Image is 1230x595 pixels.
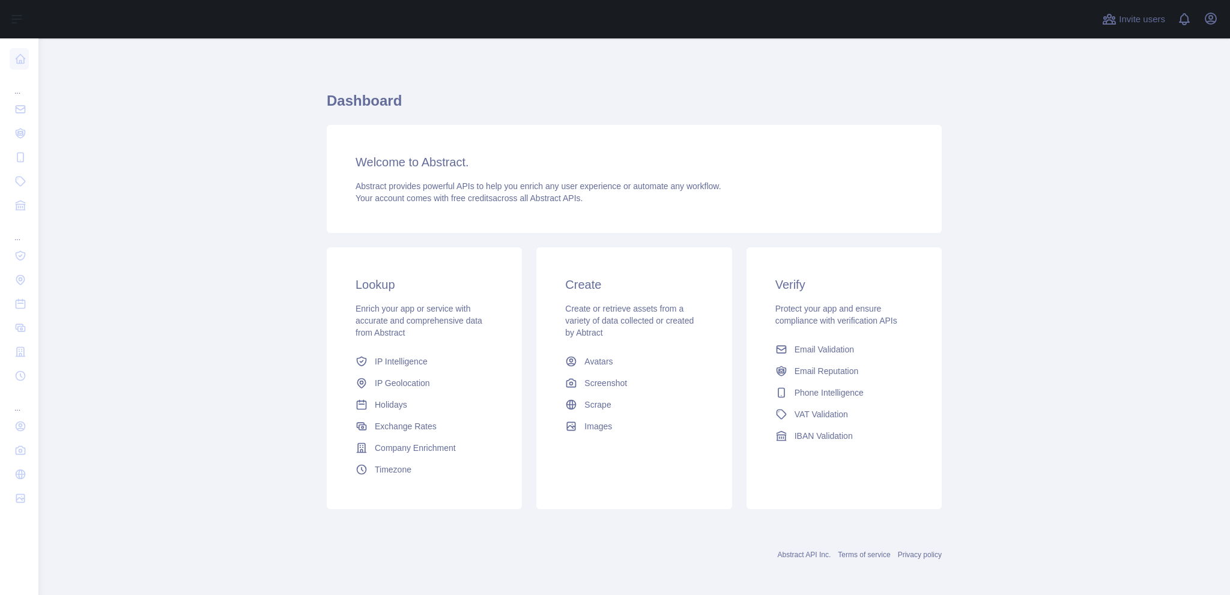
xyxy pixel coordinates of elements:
[375,377,430,389] span: IP Geolocation
[351,459,498,480] a: Timezone
[1100,10,1168,29] button: Invite users
[795,408,848,420] span: VAT Validation
[356,193,583,203] span: Your account comes with across all Abstract APIs.
[10,389,29,413] div: ...
[584,377,627,389] span: Screenshot
[356,276,493,293] h3: Lookup
[771,425,918,447] a: IBAN Validation
[795,343,854,355] span: Email Validation
[584,355,613,367] span: Avatars
[10,72,29,96] div: ...
[560,415,707,437] a: Images
[356,181,721,191] span: Abstract provides powerful APIs to help you enrich any user experience or automate any workflow.
[351,415,498,437] a: Exchange Rates
[327,91,942,120] h1: Dashboard
[838,551,890,559] a: Terms of service
[10,219,29,243] div: ...
[451,193,492,203] span: free credits
[778,551,831,559] a: Abstract API Inc.
[560,394,707,415] a: Scrape
[560,372,707,394] a: Screenshot
[375,464,411,476] span: Timezone
[356,154,913,171] h3: Welcome to Abstract.
[375,399,407,411] span: Holidays
[775,304,897,325] span: Protect your app and ensure compliance with verification APIs
[771,360,918,382] a: Email Reputation
[351,372,498,394] a: IP Geolocation
[795,430,853,442] span: IBAN Validation
[795,365,859,377] span: Email Reputation
[795,387,864,399] span: Phone Intelligence
[375,442,456,454] span: Company Enrichment
[584,420,612,432] span: Images
[771,339,918,360] a: Email Validation
[560,351,707,372] a: Avatars
[565,276,703,293] h3: Create
[584,399,611,411] span: Scrape
[375,355,428,367] span: IP Intelligence
[565,304,694,337] span: Create or retrieve assets from a variety of data collected or created by Abtract
[356,304,482,337] span: Enrich your app or service with accurate and comprehensive data from Abstract
[771,382,918,403] a: Phone Intelligence
[771,403,918,425] a: VAT Validation
[351,351,498,372] a: IP Intelligence
[351,394,498,415] a: Holidays
[898,551,942,559] a: Privacy policy
[351,437,498,459] a: Company Enrichment
[375,420,437,432] span: Exchange Rates
[1119,13,1165,26] span: Invite users
[775,276,913,293] h3: Verify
